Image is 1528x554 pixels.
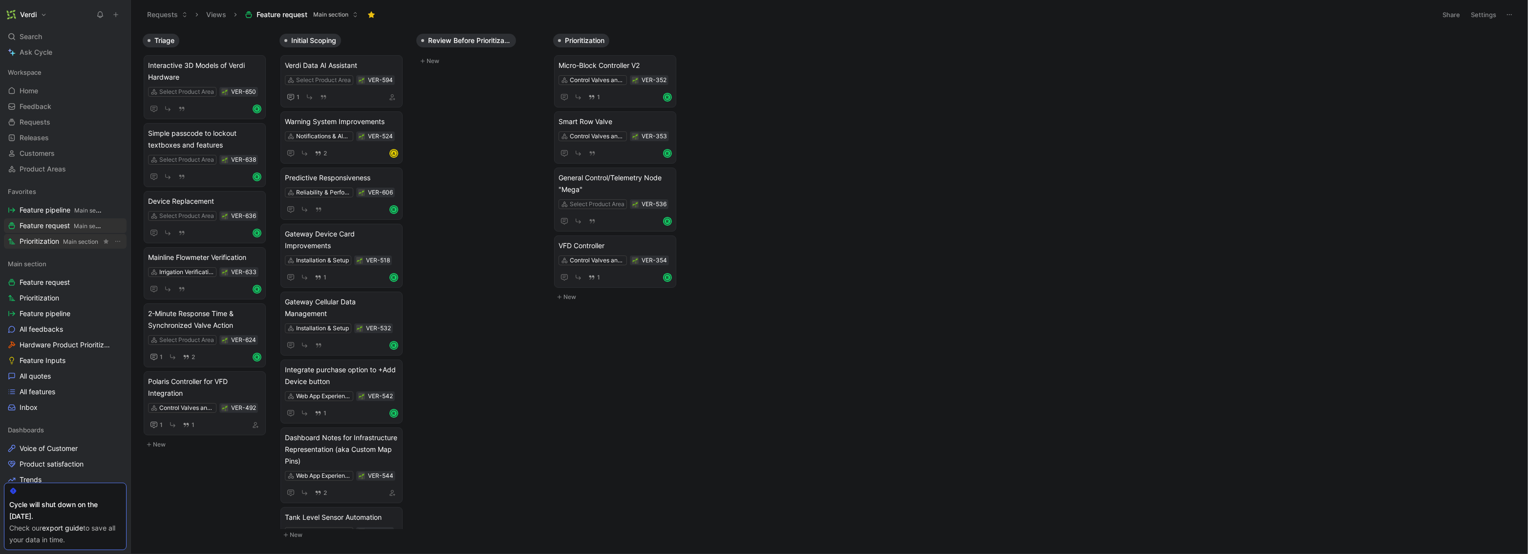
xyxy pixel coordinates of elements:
[4,234,127,249] a: PrioritizationMain sectionView actions
[8,259,46,269] span: Main section
[231,87,256,97] div: VER-650
[240,7,363,22] button: Feature requestMain section
[554,235,676,288] a: VFD ControllerControl Valves and Pumps1R
[8,67,42,77] span: Workspace
[664,218,671,225] div: R
[632,202,638,208] img: 🌱
[586,272,602,283] button: 1
[221,337,228,343] div: 🌱
[221,88,228,95] button: 🌱
[63,238,98,245] span: Main section
[148,419,165,431] button: 1
[280,55,403,107] a: Verdi Data AI AssistantSelect Product Area1
[20,236,98,247] span: Prioritization
[20,459,84,469] span: Product satisfaction
[20,475,42,485] span: Trends
[296,391,351,401] div: Web App Experience
[4,130,127,145] a: Releases
[356,325,363,332] button: 🌱
[254,173,260,180] div: R
[192,422,194,428] span: 1
[359,190,365,196] img: 🌱
[20,46,52,58] span: Ask Cycle
[4,306,127,321] a: Feature pipeline
[4,115,127,129] a: Requests
[148,351,165,363] button: 1
[20,102,51,111] span: Feedback
[416,55,545,67] button: New
[4,441,127,456] a: Voice of Customer
[285,172,398,184] span: Predictive Responsiveness
[559,116,672,128] span: Smart Row Valve
[368,75,393,85] div: VER-594
[323,490,327,496] span: 2
[291,36,336,45] span: Initial Scoping
[368,188,393,197] div: VER-606
[144,247,266,299] a: Mainline Flowmeter VerificationIrrigation VerificationR
[4,353,127,368] a: Feature Inputs
[368,391,393,401] div: VER-542
[632,257,639,264] button: 🌱
[4,384,127,399] a: All features
[297,94,300,100] span: 1
[664,150,671,157] div: R
[359,394,365,400] img: 🌱
[559,240,672,252] span: VFD Controller
[160,354,163,360] span: 1
[296,188,351,197] div: Reliability & Performance Improvements
[296,471,351,481] div: Web App Experience
[20,221,103,231] span: Feature request
[358,189,365,196] button: 🌱
[160,422,163,428] span: 1
[159,155,214,165] div: Select Product Area
[357,326,363,332] img: 🌱
[221,213,228,219] button: 🌱
[632,133,639,140] div: 🌱
[181,420,196,430] button: 1
[313,272,328,283] button: 1
[9,499,121,522] div: Cycle will shut down on the [DATE].
[20,293,59,303] span: Prioritization
[358,77,365,84] button: 🌱
[554,111,676,164] a: Smart Row ValveControl Valves and PumpsR
[565,36,604,45] span: Prioritization
[8,425,44,435] span: Dashboards
[221,156,228,163] button: 🌱
[359,134,365,140] img: 🌱
[143,34,179,47] button: Triage
[20,324,63,334] span: All feedbacks
[632,134,638,140] img: 🌱
[280,292,403,356] a: Gateway Cellular Data ManagementInstallation & SetupR
[276,29,412,546] div: Initial ScopingNew
[231,155,256,165] div: VER-638
[4,162,127,176] a: Product Areas
[6,10,16,20] img: Verdi
[4,184,127,199] div: Favorites
[20,205,103,215] span: Feature pipeline
[313,408,328,419] button: 1
[597,275,600,280] span: 1
[159,87,214,97] div: Select Product Area
[285,116,398,128] span: Warning System Improvements
[280,529,409,541] button: New
[368,527,392,537] div: VER-551
[549,29,686,308] div: PrioritizationNew
[222,213,228,219] img: 🌱
[553,291,682,303] button: New
[412,29,549,72] div: Review Before PrioritizationNew
[280,168,403,220] a: Predictive ResponsivenessReliability & Performance ImprovementsR
[313,148,329,159] button: 2
[356,257,363,264] button: 🌱
[254,230,260,236] div: R
[221,269,228,276] button: 🌱
[280,224,403,288] a: Gateway Device Card ImprovementsInstallation & Setup1R
[254,106,260,112] div: R
[4,472,127,487] a: Trends
[159,403,214,413] div: Control Valves and Pumps
[359,473,365,479] img: 🌱
[139,29,276,455] div: TriageNew
[222,157,228,163] img: 🌱
[159,211,214,221] div: Select Product Area
[148,60,261,83] span: Interactive 3D Models of Verdi Hardware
